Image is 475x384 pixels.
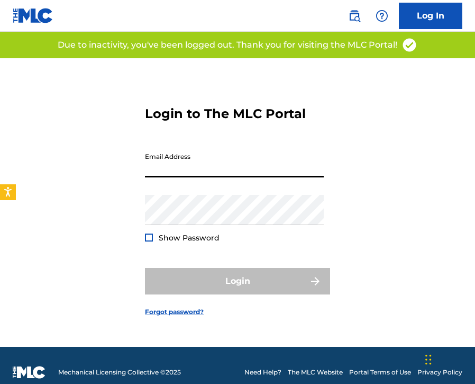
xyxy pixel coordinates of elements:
a: Public Search [344,5,365,26]
div: Help [371,5,392,26]
span: Mechanical Licensing Collective © 2025 [58,368,181,377]
img: logo [13,366,45,379]
img: access [401,37,417,53]
a: Log In [399,3,462,29]
img: search [348,10,361,22]
img: help [376,10,388,22]
iframe: Chat Widget [422,333,475,384]
a: Forgot password? [145,307,204,317]
h3: Login to The MLC Portal [145,106,306,122]
a: Portal Terms of Use [349,368,411,377]
a: Need Help? [244,368,281,377]
p: Due to inactivity, you've been logged out. Thank you for visiting the MLC Portal! [58,39,397,51]
div: Drag [425,344,432,376]
a: Privacy Policy [417,368,462,377]
a: The MLC Website [288,368,343,377]
span: Show Password [159,233,220,243]
img: MLC Logo [13,8,53,23]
